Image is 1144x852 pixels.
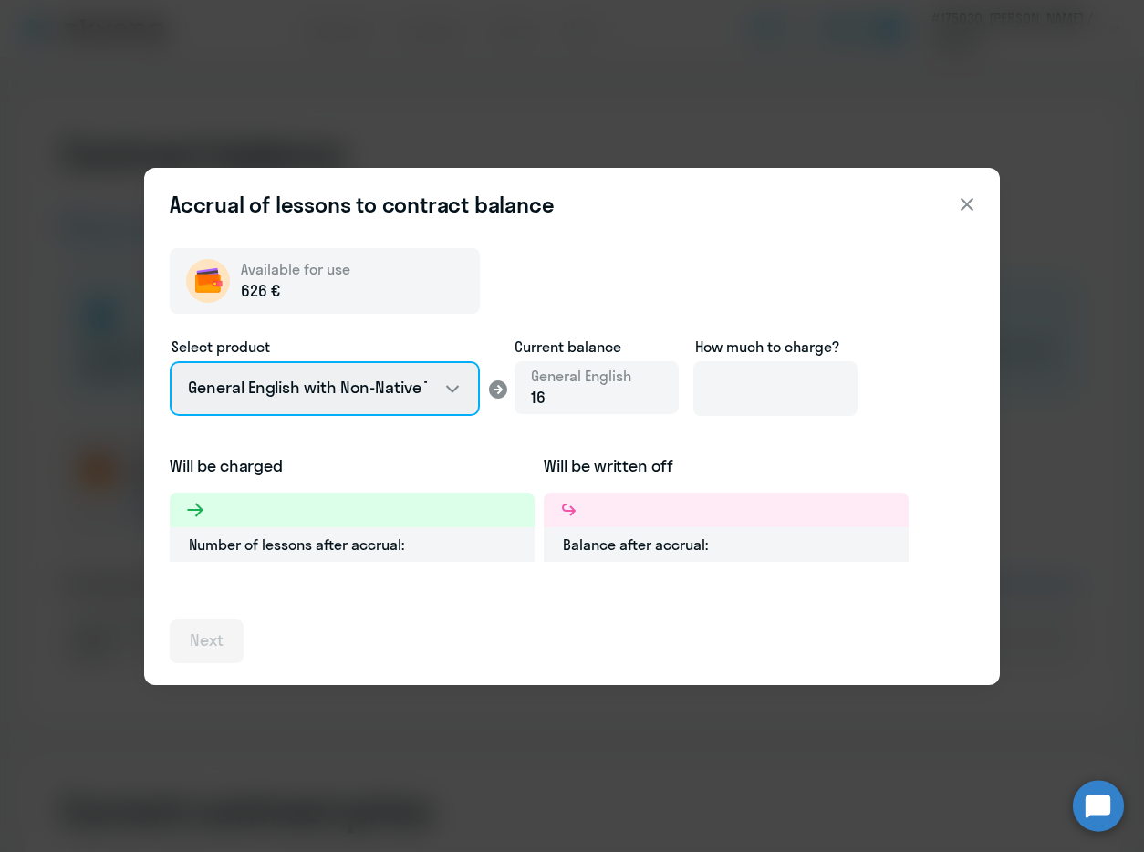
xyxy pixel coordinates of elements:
[515,336,679,358] span: Current balance
[186,259,230,303] img: wallet-circle.png
[144,190,1000,219] header: Accrual of lessons to contract balance
[170,527,535,562] div: Number of lessons after accrual:
[241,260,350,278] span: Available for use
[170,454,535,478] h5: Will be charged
[190,629,224,652] div: Next
[531,387,546,408] span: 16
[241,279,280,303] span: 626 €
[544,454,909,478] h5: Will be written off
[172,338,270,356] span: Select product
[544,527,909,562] div: Balance after accrual:
[170,619,244,663] button: Next
[531,366,631,386] span: General English
[695,338,839,356] span: How much to charge?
